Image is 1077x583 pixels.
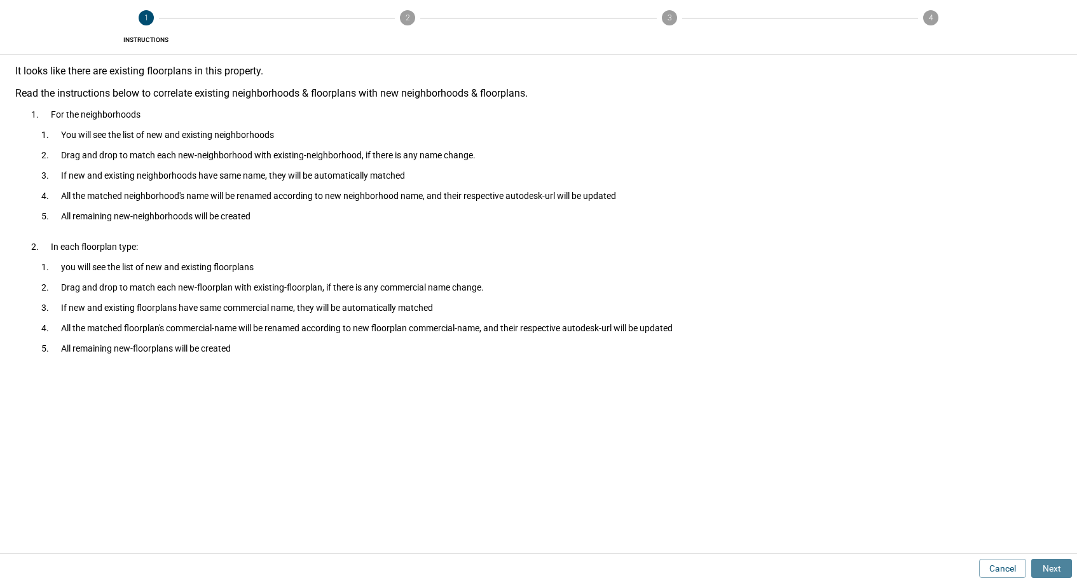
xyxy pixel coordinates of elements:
li: Drag and drop to match each new-neighborhood with existing-neighborhood, if there is any name cha... [51,145,1052,165]
text: 2 [406,13,410,22]
li: If new and existing neighborhoods have same name, they will be automatically matched [51,165,1052,186]
span: Instructions [20,36,272,44]
li: If new and existing floorplans have same commercial name, they will be automatically matched [51,298,1052,318]
li: All remaining new-floorplans will be created [51,338,1052,359]
li: For the neighborhoods [41,104,1062,237]
text: 4 [929,13,933,22]
li: You will see the list of new and existing neighborhoods [51,125,1052,145]
span: [GEOGRAPHIC_DATA] [544,36,795,44]
li: All the matched neighborhood's name will be renamed according to new neighborhood name, and their... [51,186,1052,206]
div: Read the instructions below to correlate existing neighborhoods & floorplans with new neighborhoo... [15,87,1062,99]
li: you will see the list of new and existing floorplans [51,257,1052,277]
button: Next [1031,559,1072,578]
li: All remaining new-neighborhoods will be created [51,206,1052,226]
span: Confirm [806,36,1057,44]
div: It looks like there are existing floorplans in this property. [15,65,1062,77]
text: 3 [667,13,671,22]
span: Validate FLOORPLAN [282,36,534,44]
li: All the matched floorplan's commercial-name will be renamed according to new floorplan commercial... [51,318,1052,338]
li: In each floorplan type: [41,237,1062,369]
text: 1 [144,13,148,22]
button: Cancel [979,559,1026,578]
li: Drag and drop to match each new-floorplan with existing-floorplan, if there is any commercial nam... [51,277,1052,298]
